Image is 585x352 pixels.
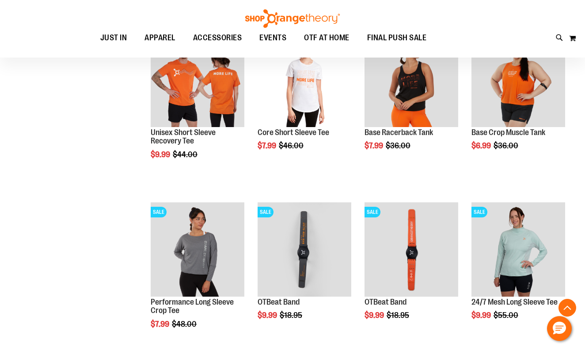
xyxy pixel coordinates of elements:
[151,202,244,298] a: Product image for Performance Long Sleeve Crop TeeSALE
[365,141,384,150] span: $7.99
[258,298,300,306] a: OTBeat Band
[367,28,427,48] span: FINAL PUSH SALE
[365,33,458,128] a: Product image for Base Racerback TankSALE
[304,28,349,48] span: OTF AT HOME
[258,33,351,128] a: Product image for Core Short Sleeve TeeSALE
[259,28,286,48] span: EVENTS
[258,141,277,150] span: $7.99
[144,28,175,48] span: APPAREL
[467,198,570,342] div: product
[365,311,385,320] span: $9.99
[151,150,171,159] span: $9.99
[173,150,199,159] span: $44.00
[360,28,463,173] div: product
[100,28,127,48] span: JUST IN
[471,298,558,306] a: 24/7 Mesh Long Sleeve Tee
[258,202,351,296] img: OTBeat Band
[471,128,545,137] a: Base Crop Muscle Tank
[558,299,576,317] button: Back To Top
[151,207,167,217] span: SALE
[251,28,295,48] a: EVENTS
[244,9,341,28] img: Shop Orangetheory
[193,28,242,48] span: ACCESSORIES
[494,141,520,150] span: $36.00
[547,316,572,341] button: Hello, have a question? Let’s chat.
[365,207,380,217] span: SALE
[151,33,244,127] img: Product image for Unisex Short Sleeve Recovery Tee
[258,33,351,127] img: Product image for Core Short Sleeve Tee
[146,198,249,351] div: product
[494,311,520,320] span: $55.00
[258,202,351,298] a: OTBeat BandSALE
[258,207,274,217] span: SALE
[471,202,565,296] img: 24/7 Mesh Long Sleeve Tee
[467,28,570,173] div: product
[365,33,458,127] img: Product image for Base Racerback Tank
[151,33,244,128] a: Product image for Unisex Short Sleeve Recovery TeeSALE
[172,320,198,329] span: $48.00
[471,202,565,298] a: 24/7 Mesh Long Sleeve TeeSALE
[365,202,458,296] img: OTBeat Band
[360,198,463,342] div: product
[471,207,487,217] span: SALE
[151,320,171,329] span: $7.99
[253,28,356,173] div: product
[146,28,249,182] div: product
[91,28,136,48] a: JUST IN
[136,28,184,48] a: APPAREL
[471,33,565,127] img: Product image for Base Crop Muscle Tank
[295,28,358,48] a: OTF AT HOME
[280,311,304,320] span: $18.95
[279,141,305,150] span: $46.00
[253,198,356,342] div: product
[471,33,565,128] a: Product image for Base Crop Muscle TankSALE
[184,28,251,48] a: ACCESSORIES
[471,311,492,320] span: $9.99
[365,202,458,298] a: OTBeat BandSALE
[358,28,436,48] a: FINAL PUSH SALE
[365,298,406,306] a: OTBeat Band
[151,298,234,315] a: Performance Long Sleeve Crop Tee
[387,311,410,320] span: $18.95
[151,202,244,296] img: Product image for Performance Long Sleeve Crop Tee
[258,128,329,137] a: Core Short Sleeve Tee
[386,141,412,150] span: $36.00
[258,311,278,320] span: $9.99
[471,141,492,150] span: $6.99
[151,128,216,146] a: Unisex Short Sleeve Recovery Tee
[365,128,433,137] a: Base Racerback Tank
